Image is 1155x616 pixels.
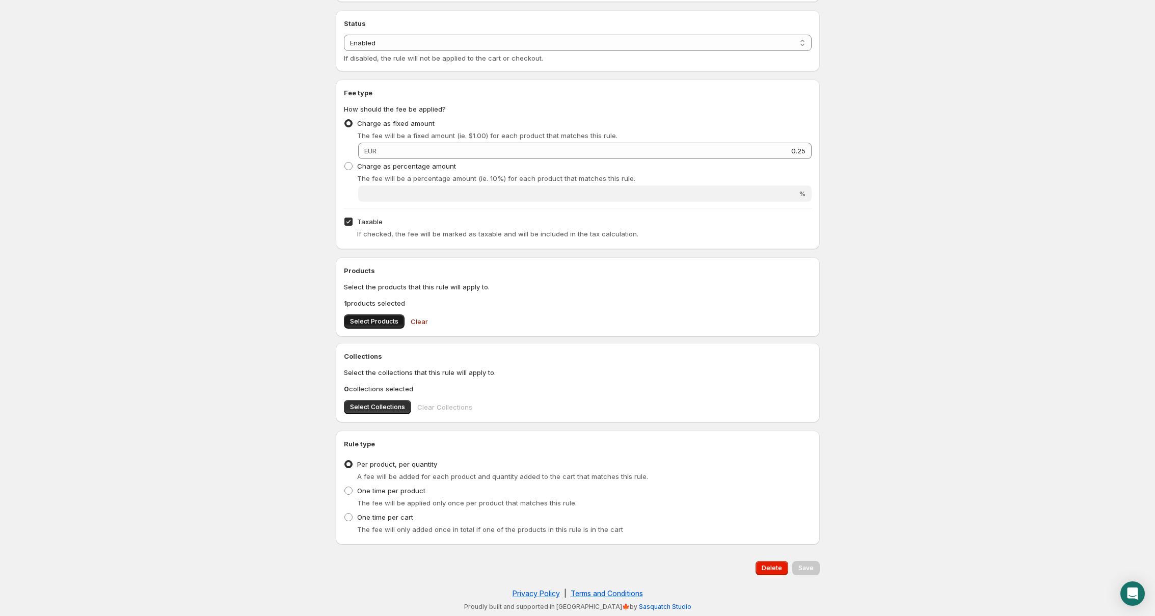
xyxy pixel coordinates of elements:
span: The fee will only added once in total if one of the products in this rule is in the cart [357,525,623,533]
span: | [564,589,567,598]
span: Charge as fixed amount [357,119,435,127]
b: 1 [344,299,347,307]
span: Per product, per quantity [357,460,437,468]
button: Clear [405,311,434,332]
span: Clear [411,316,428,327]
span: Delete [762,564,782,572]
span: The fee will be applied only once per product that matches this rule. [357,499,577,507]
b: 0 [344,385,349,393]
h2: Products [344,265,812,276]
span: Taxable [357,218,383,226]
p: Select the products that this rule will apply to. [344,282,812,292]
span: Select Products [350,317,398,326]
p: Proudly built and supported in [GEOGRAPHIC_DATA]🍁by [341,603,815,611]
h2: Rule type [344,439,812,449]
a: Terms and Conditions [571,589,643,598]
a: Privacy Policy [513,589,560,598]
h2: Fee type [344,88,812,98]
span: One time per cart [357,513,413,521]
span: Select Collections [350,403,405,411]
span: A fee will be added for each product and quantity added to the cart that matches this rule. [357,472,648,480]
span: One time per product [357,487,425,495]
p: collections selected [344,384,812,394]
span: % [799,190,805,198]
h2: Collections [344,351,812,361]
span: How should the fee be applied? [344,105,446,113]
span: Charge as percentage amount [357,162,456,170]
h2: Status [344,18,812,29]
div: Open Intercom Messenger [1120,581,1145,606]
span: If disabled, the rule will not be applied to the cart or checkout. [344,54,543,62]
button: Select Collections [344,400,411,414]
span: The fee will be a fixed amount (ie. $1.00) for each product that matches this rule. [357,131,617,140]
button: Select Products [344,314,405,329]
p: products selected [344,298,812,308]
a: Sasquatch Studio [639,603,691,610]
span: If checked, the fee will be marked as taxable and will be included in the tax calculation. [357,230,638,238]
p: Select the collections that this rule will apply to. [344,367,812,378]
p: The fee will be a percentage amount (ie. 10%) for each product that matches this rule. [357,173,812,183]
button: Delete [756,561,788,575]
span: EUR [364,147,377,155]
